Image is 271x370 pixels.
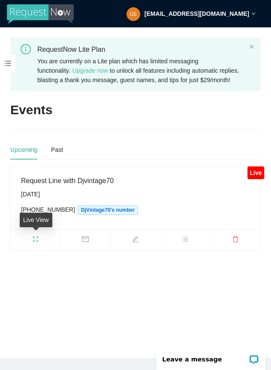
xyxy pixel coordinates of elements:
span: mail [60,236,110,245]
span: close [249,44,254,49]
div: Live View [20,213,52,227]
div: RequestNow Lite Plan [37,44,246,55]
div: Upcoming [10,145,37,154]
span: delete [211,236,260,245]
a: Upgrade now [72,67,108,74]
iframe: LiveChat chat widget [151,343,271,370]
strong: [EMAIL_ADDRESS][DOMAIN_NAME] [145,10,249,17]
img: RequestNow [7,4,74,24]
h2: Events [10,101,52,119]
span: down [251,12,256,16]
span: bars [160,236,210,245]
span: DjVintage70's number [78,205,138,215]
span: info-circle [21,44,31,54]
span: You are currently on a Lite plan which has limited messaging functionality. to unlock all feature... [37,58,239,83]
div: [DATE] [21,189,250,199]
button: close [249,44,254,50]
div: Past [51,145,63,154]
span: fullscreen [11,236,60,245]
img: 1fe5d526407af922113c824e46c4555e [126,7,140,21]
span: edit [111,236,160,245]
div: Live [247,166,264,179]
div: [PHONE_NUMBER] [21,205,250,215]
div: Request Line with Djvintage70 [21,175,250,186]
